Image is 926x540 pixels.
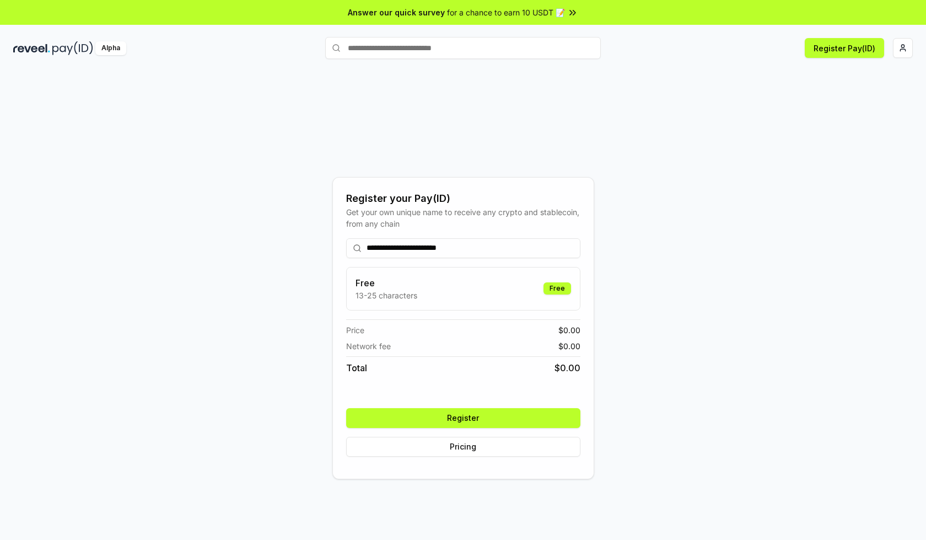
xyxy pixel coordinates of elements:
span: $ 0.00 [554,361,580,375]
h3: Free [356,276,417,290]
span: for a chance to earn 10 USDT 📝 [447,7,565,18]
div: Get your own unique name to receive any crypto and stablecoin, from any chain [346,206,580,229]
div: Alpha [95,41,126,55]
span: Network fee [346,340,391,352]
span: $ 0.00 [558,340,580,352]
span: Price [346,324,364,336]
button: Pricing [346,437,580,457]
button: Register [346,408,580,428]
div: Register your Pay(ID) [346,191,580,206]
img: reveel_dark [13,41,50,55]
img: pay_id [52,41,93,55]
span: $ 0.00 [558,324,580,336]
span: Total [346,361,367,375]
p: 13-25 characters [356,290,417,301]
div: Free [543,282,571,295]
button: Register Pay(ID) [805,38,884,58]
span: Answer our quick survey [348,7,445,18]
